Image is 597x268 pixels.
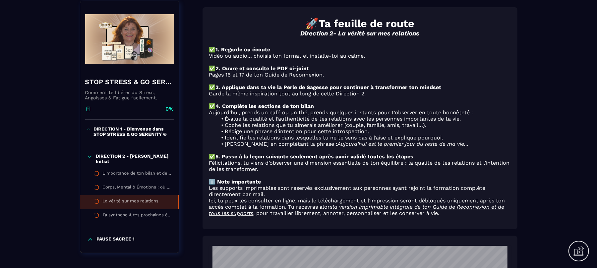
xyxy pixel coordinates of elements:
strong: 2. Ouvre et consulte le PDF ci-joint [216,65,309,72]
div: L'importance de ton bilan et de ton parcours ciblé [103,171,172,178]
strong: ℹ️ Note importante [209,179,261,185]
img: banner [85,6,174,72]
p: Félicitations, tu viens d’observer une dimension essentielle de ton équilibre : la qualité de tes... [209,160,511,172]
p: Vidéo ou audio… choisis ton format et installe-toi au calme. [209,53,511,59]
strong: 5. Passe à la leçon suivante seulement après avoir validé toutes les étapes [216,153,414,160]
li: [PERSON_NAME] en complétant la phrase : [217,141,511,147]
div: Corps, Mental & Émotions : où en es-tu ? [103,185,172,192]
p: Les supports imprimables sont réservés exclusivement aux personnes ayant rejoint la formation com... [209,185,511,197]
p: ✅ [209,103,511,109]
em: Aujourd’hui est le premier jour du reste de ma vie… [337,141,469,147]
em: Direction 2- La vérité sur mes relations [300,30,419,37]
u: la version imprimable intégrale de ton Guide de Reconnexion et de tous les supports [209,204,505,216]
li: Identifie les relations dans lesquelles tu ne te sens pas à l’aise et explique pourquoi. [217,134,511,141]
li: Rédige une phrase d’intention pour cette introspection. [217,128,511,134]
p: DIRECTION 2 - [PERSON_NAME] Initial [96,153,172,164]
div: Ta synthèse & tes prochaines étapes de réussite [103,212,172,220]
li: Coche les relations que tu aimerais améliorer (couple, famille, amis, travail…). [217,122,511,128]
h1: 🚀 [209,17,511,30]
strong: Ta feuille de route [319,17,414,30]
div: La vérité sur mes relations [103,198,159,206]
p: Garde la même inspiration tout au long de cette Direction 2. [209,90,511,97]
p: Ici, tu peux les consulter en ligne, mais le téléchargement et l’impression seront débloqués uniq... [209,197,511,216]
li: Évalue la qualité et l’authenticité de tes relations avec les personnes importantes de ta vie. [217,116,511,122]
p: DIRECTION 1 - Bienvenue dans STOP STRESS & GO SERENITY © [93,126,172,137]
h4: STOP STRESS & GO SERENITY © [85,77,174,86]
p: Pages 16 et 17 de ton Guide de Reconnexion. [209,72,511,78]
p: PAUSE SACREE 1 [97,236,135,243]
p: 0% [166,105,174,113]
p: ✅ [209,84,511,90]
p: Aujourd’hui, prends un café ou un thé, prends quelques instants pour t’observer en toute honnêteté : [209,109,511,116]
strong: 4. Complète les sections de ton bilan [216,103,314,109]
p: ✅ [209,46,511,53]
p: ✅ [209,65,511,72]
strong: 3. Applique dans ta vie la Perle de Sagesse pour continuer à transformer ton mindset [216,84,442,90]
p: Comment te libérer du Stress, Angoisses & Fatigue facilement. [85,90,174,100]
p: ✅ [209,153,511,160]
strong: 1. Regarde ou écoute [216,46,270,53]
